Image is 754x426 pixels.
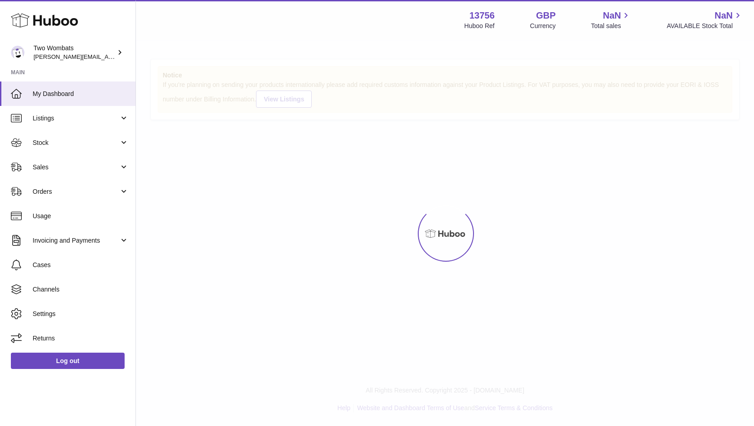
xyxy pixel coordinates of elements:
[33,187,119,196] span: Orders
[34,44,115,61] div: Two Wombats
[591,22,631,30] span: Total sales
[715,10,733,22] span: NaN
[33,90,129,98] span: My Dashboard
[33,139,119,147] span: Stock
[33,310,129,318] span: Settings
[536,10,556,22] strong: GBP
[667,10,743,30] a: NaN AVAILABLE Stock Total
[33,236,119,245] span: Invoicing and Payments
[667,22,743,30] span: AVAILABLE Stock Total
[464,22,495,30] div: Huboo Ref
[33,163,119,172] span: Sales
[603,10,621,22] span: NaN
[34,53,230,60] span: [PERSON_NAME][EMAIL_ADDRESS][PERSON_NAME][DOMAIN_NAME]
[33,334,129,343] span: Returns
[11,353,125,369] a: Log out
[591,10,631,30] a: NaN Total sales
[469,10,495,22] strong: 13756
[33,285,129,294] span: Channels
[11,46,24,59] img: adam.randall@twowombats.com
[33,261,129,269] span: Cases
[530,22,556,30] div: Currency
[33,114,119,123] span: Listings
[33,212,129,220] span: Usage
